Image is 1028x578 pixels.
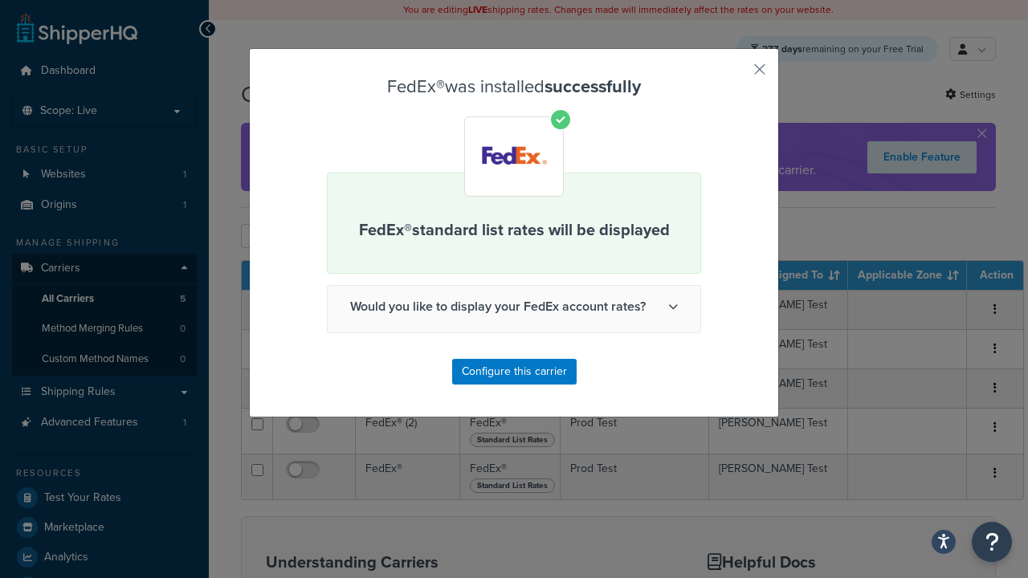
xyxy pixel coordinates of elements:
[468,120,561,193] img: FedEx®
[452,359,577,385] button: Configure this carrier
[972,522,1012,562] button: Open Resource Center
[327,77,701,96] h3: FedEx® was installed
[545,73,641,100] strong: successfully
[328,286,700,328] span: Would you like to display your FedEx account rates?
[327,173,701,274] div: FedEx® standard list rates will be displayed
